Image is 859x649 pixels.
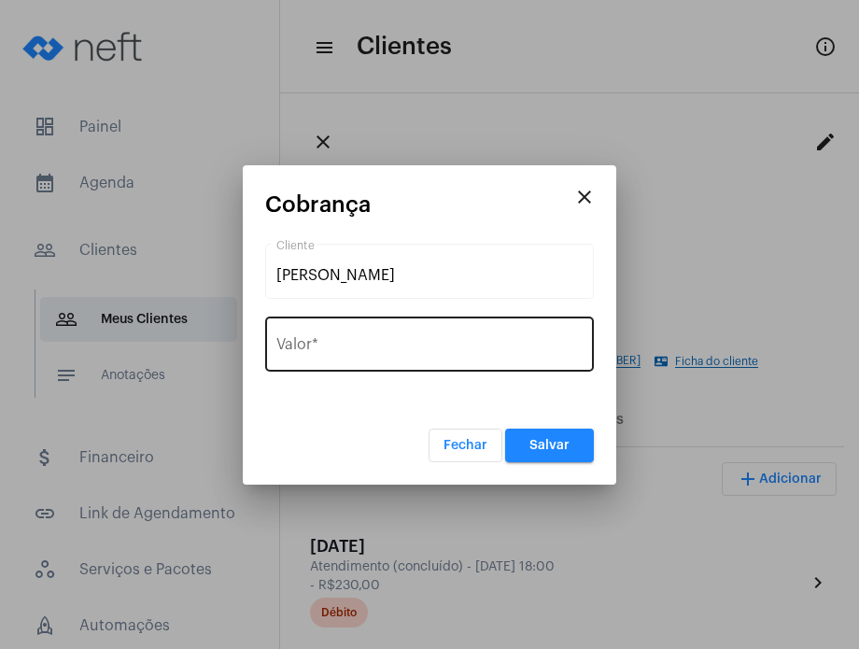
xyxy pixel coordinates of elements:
[573,186,596,208] mat-icon: close
[505,429,594,462] button: Salvar
[444,439,487,452] span: Fechar
[265,192,371,217] span: Cobrança
[529,439,570,452] span: Salvar
[429,429,502,462] button: Fechar
[276,267,583,284] input: Pesquisar cliente
[276,340,583,357] input: Valor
